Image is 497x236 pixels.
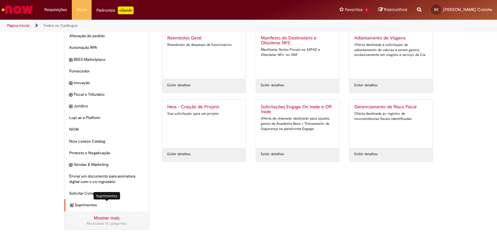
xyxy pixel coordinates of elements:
a: Exibir detalhes [261,152,284,157]
span: BEES Marketplace [74,57,144,62]
a: Manifesto do Destinatário e Obsoletar NFS Manifestar Notas Fiscais na SEFAZ e Obsoletar NFs. no VIM [256,31,339,79]
h2: Solicitações Engage On trade e Off trade [261,104,334,115]
span: NOW [69,127,144,132]
div: Mostrando 15 categorias [69,221,144,226]
span: Automação RPA [69,45,144,50]
div: Oferta destinada ao registro de inconsistências fiscais identificadas [354,111,428,121]
span: Requisições [44,6,67,13]
span: Lupi as a Platform [69,115,144,121]
div: Now Leases Catalog [64,135,149,147]
div: Padroniza [96,6,134,14]
div: expandir categoria Fiscal e Tributário Fiscal e Tributário [64,89,149,101]
i: expandir categoria Vendas & Marketing [69,162,72,168]
p: +GenAi [118,6,134,14]
i: expandir categoria Inovação [69,80,72,87]
div: Protesto e Negativação [64,147,149,159]
i: expandir categoria Suprimentos [70,202,73,209]
span: Alteração de pedido [69,33,144,39]
a: Exibir detalhes [261,83,284,88]
span: Inovação [74,80,144,86]
ul: Trilhas de página [5,20,326,32]
a: Exibir detalhes [167,83,191,88]
a: Exibir detalhes [354,152,378,157]
h2: Gerenciamento de Risco Fiscal [354,104,428,110]
a: Adiantamento de Viagens Oferta destinada à solicitação de adiantamento de valores a serem gastos ... [349,31,433,79]
span: Favoritos [345,6,363,13]
i: expandir categoria BEES Marketplace [69,57,72,63]
div: expandir categoria BEES Marketplace BEES Marketplace [64,54,149,66]
span: [PERSON_NAME] Conche [443,7,492,12]
img: ServiceNow [1,3,34,16]
span: EC [434,7,438,12]
a: Exibir detalhes [167,152,191,157]
h2: Hera - Criação de Projeto [167,104,241,110]
span: Now Leases Catalog [69,139,144,144]
i: expandir categoria Fiscal e Tributário [69,92,72,98]
a: Reembolso Geral Reembolso de despesas de funcionários [162,31,246,79]
span: 1 [364,7,369,13]
div: Oferta destinada à solicitação de adiantamento de valores a serem gastos exclusivamente em viagen... [354,42,428,58]
span: Solicitar Compra [69,191,144,196]
a: Rascunhos [379,7,407,13]
div: NOW [64,123,149,135]
a: Todos os Catálogos [43,23,78,28]
div: expandir categoria Jurídico Jurídico [64,100,149,112]
div: Alteração de pedido [64,30,149,42]
span: Suprimentos [75,202,144,208]
span: Rascunhos [384,6,407,13]
a: Página inicial [7,23,29,28]
div: Manifestar Notas Fiscais na SEFAZ e Obsoletar NFs. no VIM [261,47,334,57]
span: Enviar um documento para assinatura digital com o co-signatário [69,174,144,185]
span: Fiscal e Tributário [74,92,144,97]
div: Reembolso de despesas de funcionários [167,42,241,48]
ul: Categorias [64,30,149,211]
div: expandir categoria Vendas & Marketing Vendas & Marketing [64,159,149,171]
a: Mostrar mais [94,215,119,221]
div: Oferta de chamado destinado para ajustes gerais da Academia Bees + Treinamento de Segurança na pl... [261,116,334,131]
a: Solicitações Engage On trade e Off trade Oferta de chamado destinado para ajustes gerais da Acade... [256,100,339,148]
h2: Reembolso Geral [167,36,241,41]
h2: Adiantamento de Viagens [354,36,428,41]
a: Hera - Criação de Projeto Sua solicitação para um projeto [162,100,246,148]
div: Solicitar Compra [64,188,149,199]
span: Vendas & Marketing [74,162,144,167]
i: expandir categoria Jurídico [69,103,72,110]
a: Gerenciamento de Risco Fiscal Oferta destinada ao registro de inconsistências fiscais identificadas [349,100,433,148]
div: Suprimentos [94,192,120,199]
div: Enviar um documento para assinatura digital com o co-signatário [64,170,149,188]
span: Protesto e Negativação [69,150,144,156]
div: Automação RPA [64,42,149,54]
h2: Manifesto do Destinatário e Obsoletar NFS [261,36,334,46]
span: More [77,6,87,13]
div: Sua solicitação para um projeto [167,111,241,116]
div: Fornecedor [64,65,149,77]
div: Lupi as a Platform [64,112,149,124]
span: Fornecedor [69,69,144,74]
div: expandir categoria Inovação Inovação [64,77,149,89]
div: expandir categoria Suprimentos Suprimentos [64,199,149,211]
a: Exibir detalhes [354,83,378,88]
span: Jurídico [74,103,144,109]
